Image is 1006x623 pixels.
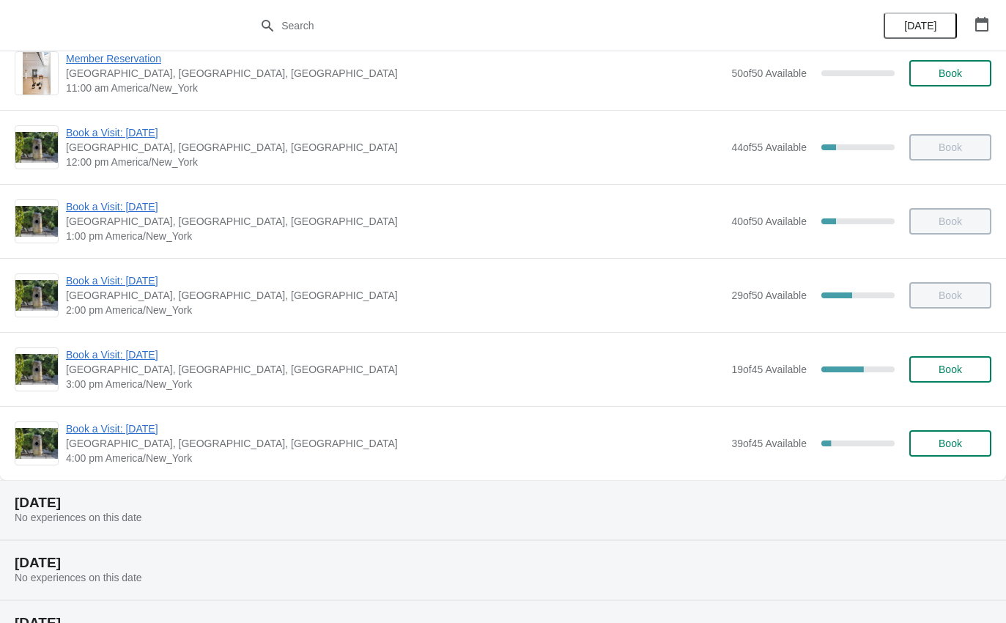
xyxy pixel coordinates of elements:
[15,354,58,385] img: Book a Visit: August 2025 | The Noguchi Museum, 33rd Road, Queens, NY, USA | 3:00 pm America/New_...
[66,51,724,66] span: Member Reservation
[909,430,991,457] button: Book
[731,215,807,227] span: 40 of 50 Available
[731,364,807,375] span: 19 of 45 Available
[939,364,962,375] span: Book
[66,155,724,169] span: 12:00 pm America/New_York
[66,362,724,377] span: [GEOGRAPHIC_DATA], [GEOGRAPHIC_DATA], [GEOGRAPHIC_DATA]
[66,421,724,436] span: Book a Visit: [DATE]
[66,451,724,465] span: 4:00 pm America/New_York
[66,288,724,303] span: [GEOGRAPHIC_DATA], [GEOGRAPHIC_DATA], [GEOGRAPHIC_DATA]
[66,214,724,229] span: [GEOGRAPHIC_DATA], [GEOGRAPHIC_DATA], [GEOGRAPHIC_DATA]
[281,12,755,39] input: Search
[15,512,142,523] span: No experiences on this date
[23,52,51,95] img: Member Reservation | The Noguchi Museum, 33rd Road, Queens, NY, USA | 11:00 am America/New_York
[15,280,58,311] img: Book a Visit: August 2025 | The Noguchi Museum, 33rd Road, Queens, NY, USA | 2:00 pm America/New_...
[904,20,936,32] span: [DATE]
[731,67,807,79] span: 50 of 50 Available
[15,428,58,459] img: Book a Visit: August 2025 | The Noguchi Museum, 33rd Road, Queens, NY, USA | 4:00 pm America/New_...
[15,132,58,163] img: Book a Visit: August 2025 | The Noguchi Museum, 33rd Road, Queens, NY, USA | 12:00 pm America/New...
[15,572,142,583] span: No experiences on this date
[66,273,724,288] span: Book a Visit: [DATE]
[66,303,724,317] span: 2:00 pm America/New_York
[909,60,991,86] button: Book
[15,556,991,570] h2: [DATE]
[731,141,807,153] span: 44 of 55 Available
[909,356,991,383] button: Book
[15,206,58,237] img: Book a Visit: August 2025 | The Noguchi Museum, 33rd Road, Queens, NY, USA | 1:00 pm America/New_...
[66,436,724,451] span: [GEOGRAPHIC_DATA], [GEOGRAPHIC_DATA], [GEOGRAPHIC_DATA]
[731,290,807,301] span: 29 of 50 Available
[939,67,962,79] span: Book
[66,125,724,140] span: Book a Visit: [DATE]
[66,229,724,243] span: 1:00 pm America/New_York
[66,377,724,391] span: 3:00 pm America/New_York
[66,66,724,81] span: [GEOGRAPHIC_DATA], [GEOGRAPHIC_DATA], [GEOGRAPHIC_DATA]
[66,199,724,214] span: Book a Visit: [DATE]
[731,438,807,449] span: 39 of 45 Available
[66,347,724,362] span: Book a Visit: [DATE]
[884,12,957,39] button: [DATE]
[66,140,724,155] span: [GEOGRAPHIC_DATA], [GEOGRAPHIC_DATA], [GEOGRAPHIC_DATA]
[66,81,724,95] span: 11:00 am America/New_York
[939,438,962,449] span: Book
[15,495,991,510] h2: [DATE]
